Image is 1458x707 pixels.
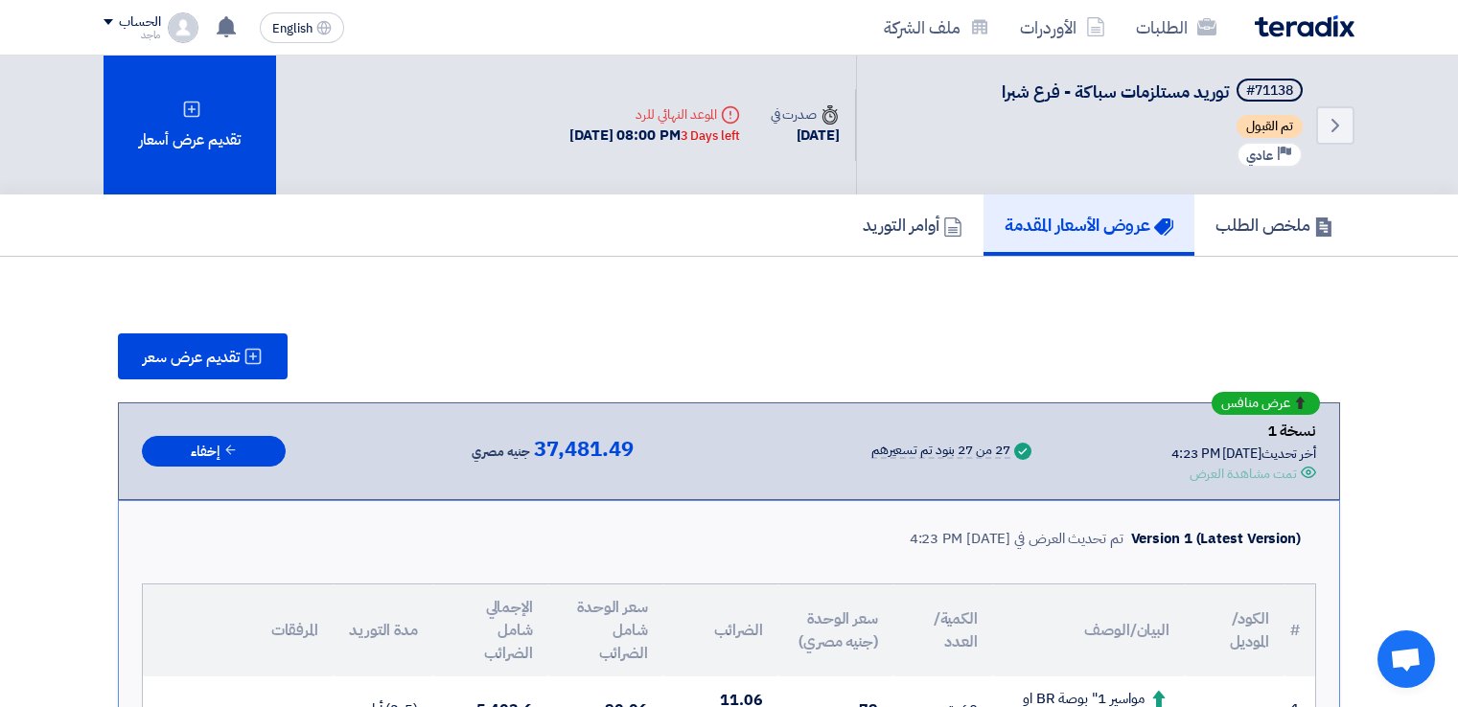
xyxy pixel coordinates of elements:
div: نسخة 1 [1171,419,1316,444]
span: English [272,22,312,35]
div: تقديم عرض أسعار [104,56,276,194]
div: 3 Days left [681,126,740,146]
span: 37,481.49 [534,438,634,461]
img: Teradix logo [1255,15,1354,37]
button: تقديم عرض سعر [118,333,288,379]
th: الإجمالي شامل الضرائب [433,584,548,676]
div: ماجد [104,30,160,40]
div: [DATE] 08:00 PM [569,125,739,147]
button: إخفاء [142,436,286,468]
a: الأوردرات [1005,5,1121,50]
span: تقديم عرض سعر [143,350,240,365]
div: الموعد النهائي للرد [569,104,739,125]
a: Open chat [1377,630,1435,688]
a: ملف الشركة [868,5,1005,50]
th: الكمية/العدد [893,584,993,676]
h5: عروض الأسعار المقدمة [1005,214,1173,236]
div: تمت مشاهدة العرض [1190,464,1297,484]
a: الطلبات [1121,5,1232,50]
th: مدة التوريد [334,584,433,676]
th: الكود/الموديل [1185,584,1284,676]
div: تم تحديث العرض في [DATE] 4:23 PM [910,528,1123,550]
span: جنيه مصري [472,441,529,464]
div: أخر تحديث [DATE] 4:23 PM [1171,444,1316,464]
div: Version 1 (Latest Version) [1131,528,1301,550]
span: عرض منافس [1221,397,1290,410]
h5: توريد مستلزمات سباكة - فرع شبرا [1002,79,1307,105]
span: توريد مستلزمات سباكة - فرع شبرا [1002,79,1229,104]
div: #71138 [1246,84,1293,98]
div: 27 من 27 بنود تم تسعيرهم [871,444,1010,459]
h5: ملخص الطلب [1215,214,1333,236]
th: سعر الوحدة (جنيه مصري) [778,584,893,676]
th: # [1284,584,1315,676]
a: ملخص الطلب [1194,194,1354,256]
span: عادي [1246,147,1273,165]
th: الضرائب [663,584,778,676]
div: صدرت في [771,104,840,125]
a: عروض الأسعار المقدمة [984,194,1194,256]
img: profile_test.png [168,12,198,43]
a: أوامر التوريد [842,194,984,256]
th: سعر الوحدة شامل الضرائب [548,584,663,676]
h5: أوامر التوريد [863,214,962,236]
button: English [260,12,344,43]
th: المرفقات [143,584,334,676]
th: البيان/الوصف [993,584,1185,676]
div: [DATE] [771,125,840,147]
span: تم القبول [1237,115,1303,138]
div: الحساب [119,14,160,31]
